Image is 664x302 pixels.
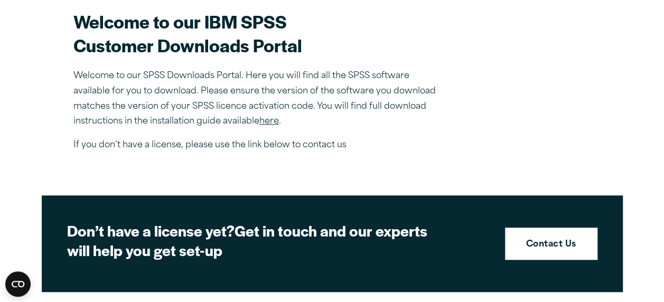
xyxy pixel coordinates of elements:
a: Contact Us [505,228,597,260]
strong: Contact Us [526,238,576,252]
a: here [259,117,279,126]
strong: Don’t have a license yet? [67,220,235,241]
p: Welcome to our SPSS Downloads Portal. Here you will find all the SPSS software available for you ... [73,69,443,129]
h2: Get in touch and our experts will help you get set-up [67,221,437,260]
p: If you don’t have a license, please use the link below to contact us [73,138,443,153]
h2: Welcome to our IBM SPSS Customer Downloads Portal [73,10,443,57]
button: Open CMP widget [5,271,31,297]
